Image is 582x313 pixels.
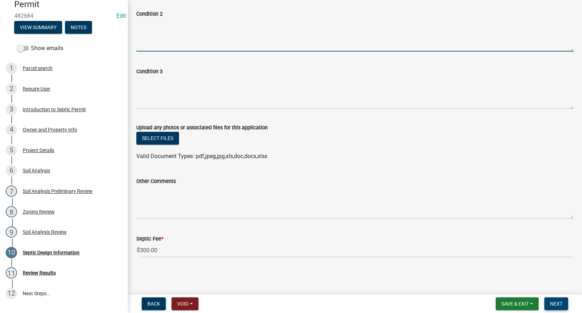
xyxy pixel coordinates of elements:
span: Save & Exit [501,301,529,307]
div: Review Results [23,270,56,275]
span: $ [136,243,140,258]
div: 7 [6,185,17,197]
div: Introduction to Septic Permit [23,107,86,112]
button: View Summary [14,21,62,34]
span: Next [550,301,562,307]
wm-modal-confirm: Notes [65,25,92,31]
span: 482684 [14,12,114,19]
span: Void [177,301,189,307]
div: 4 [6,124,17,135]
div: 9 [6,226,17,238]
span: Back [147,301,160,307]
label: Other Comments [136,179,176,184]
button: Notes [65,21,92,34]
div: Parcel search [23,66,53,71]
div: 11 [6,267,17,279]
div: 12 [6,288,17,299]
div: 8 [6,206,17,217]
div: Owner and Property Info [23,127,77,132]
wm-modal-confirm: Summary [14,25,62,31]
div: Soil Analysis Review [23,230,67,234]
label: Show emails [17,44,63,53]
div: 2 [6,83,17,95]
div: Soil Analysis Preliminary Review [23,189,93,194]
div: 3 [6,104,17,115]
div: 6 [6,165,17,176]
button: Next [544,297,568,310]
div: 10 [6,247,17,258]
span: Valid Document Types: pdf,jpeg,jpg,xls,doc,docx,xlsx [136,153,267,160]
wm-modal-confirm: Edit Application Number [116,12,126,19]
button: Void [172,297,198,310]
div: Zoning Review [23,209,55,214]
label: Septic Fee [136,237,163,242]
div: 5 [6,145,17,156]
button: Back [142,297,166,310]
div: 1 [6,63,17,74]
button: Select files [136,132,179,145]
button: Save & Exit [496,297,539,310]
label: Condition 3 [136,69,163,74]
a: Edit [116,12,126,19]
label: Upload any photos or associated files for this application [136,125,268,130]
label: Condition 2 [136,12,163,17]
div: Require User [23,86,50,91]
div: Project Details [23,148,54,153]
div: Soil Analysis [23,168,50,173]
div: Septic Design Information [23,250,80,255]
